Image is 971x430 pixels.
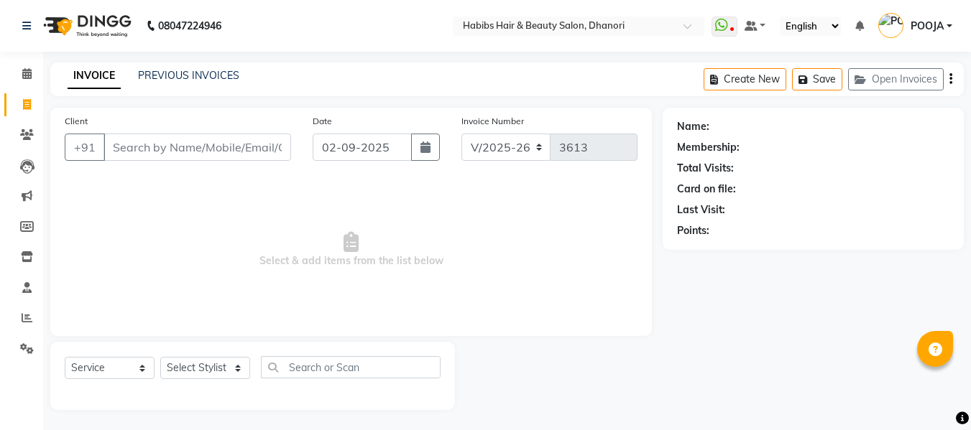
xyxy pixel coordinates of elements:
[704,68,786,90] button: Create New
[677,223,709,238] div: Points:
[461,115,524,128] label: Invoice Number
[261,356,441,378] input: Search or Scan
[37,6,135,46] img: logo
[158,6,221,46] b: 08047224946
[677,202,725,218] div: Last Visit:
[677,140,740,155] div: Membership:
[911,19,944,34] span: POOJA
[65,134,105,161] button: +91
[677,161,734,176] div: Total Visits:
[848,68,944,90] button: Open Invoices
[911,373,957,416] iframe: chat widget
[792,68,842,90] button: Save
[138,69,239,82] a: PREVIOUS INVOICES
[65,115,88,128] label: Client
[103,134,291,161] input: Search by Name/Mobile/Email/Code
[677,182,736,197] div: Card on file:
[65,178,638,322] span: Select & add items from the list below
[313,115,332,128] label: Date
[878,13,903,38] img: POOJA
[68,63,121,89] a: INVOICE
[677,119,709,134] div: Name:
